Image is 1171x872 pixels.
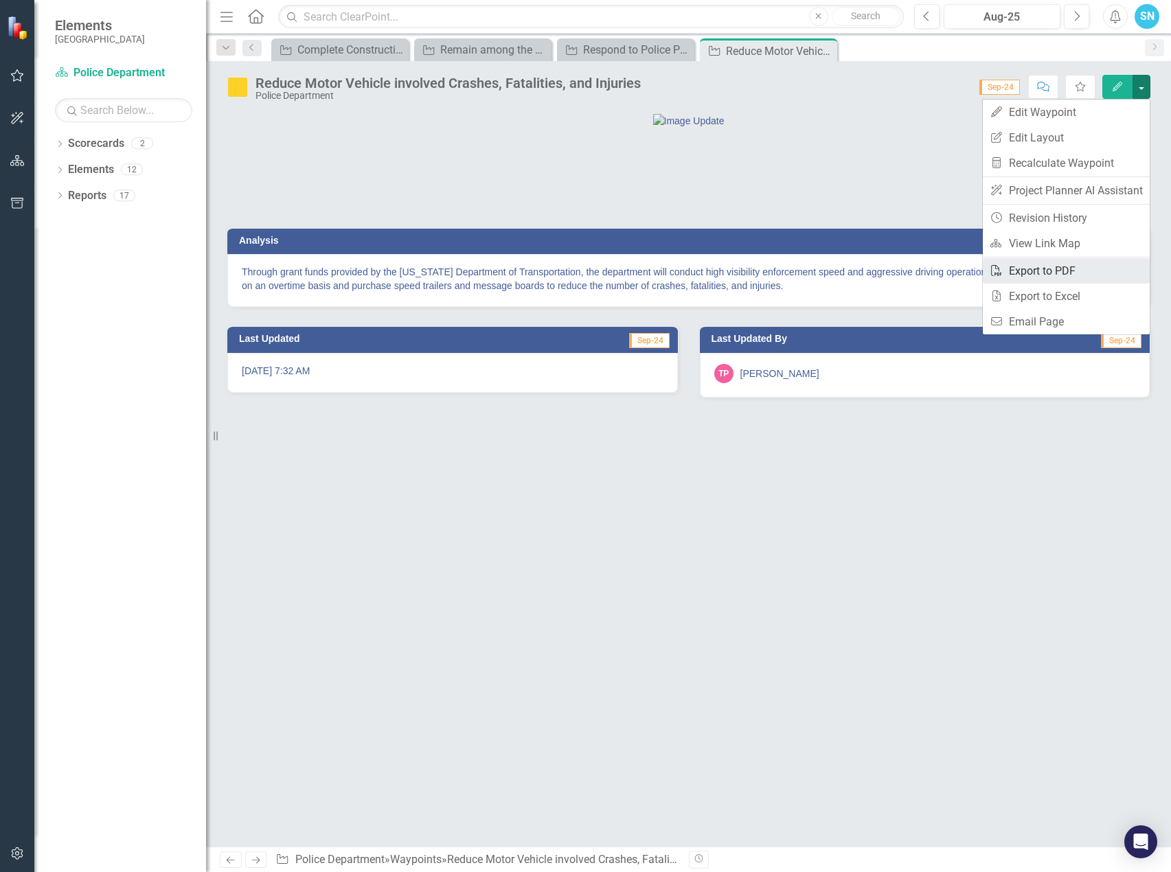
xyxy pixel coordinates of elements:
a: Edit Layout [983,125,1150,150]
span: Search [851,10,880,21]
h3: Analysis [239,236,678,246]
div: 17 [113,190,135,201]
img: In Progress or Needs Work [227,76,249,98]
button: SN [1135,4,1159,29]
a: Edit Waypoint [983,100,1150,125]
a: Export to Excel [983,284,1150,309]
p: Through grant funds provided by the [US_STATE] Department of Transportation, the department will ... [242,265,1135,292]
button: Search [832,7,900,26]
span: Sep-24 [979,80,1020,95]
a: Remain among the Top Five Safest Cities in [US_STATE] [418,41,548,58]
span: Sep-24 [1101,333,1141,348]
div: Reduce Motor Vehicle involved Crashes, Fatalities, and Injuries [447,853,748,866]
a: Scorecards [68,136,124,152]
a: Recalculate Waypoint [983,150,1150,176]
a: Complete Construction of the Police Training Center [275,41,405,58]
a: Export to PDF [983,258,1150,284]
div: Respond to Police Priority-One Calls within Six Minutes or Less on Average [583,41,691,58]
div: Remain among the Top Five Safest Cities in [US_STATE] [440,41,548,58]
a: Respond to Police Priority-One Calls within Six Minutes or Less on Average [560,41,691,58]
h3: Last Updated [239,334,494,344]
div: » » [275,852,678,868]
button: Aug-25 [944,4,1061,29]
div: 12 [121,164,143,176]
div: [DATE] 7:32 AM [227,353,678,393]
a: Revision History [983,205,1150,231]
span: Sep-24 [629,333,670,348]
a: Reports [68,188,106,204]
input: Search ClearPoint... [278,5,903,29]
div: Police Department [255,91,641,101]
img: ClearPoint Strategy [7,16,31,40]
small: [GEOGRAPHIC_DATA] [55,34,145,45]
img: Image Update [653,114,725,128]
a: View Link Map [983,231,1150,256]
div: 2 [131,138,153,150]
div: Reduce Motor Vehicle involved Crashes, Fatalities, and Injuries [255,76,641,91]
input: Search Below... [55,98,192,122]
a: Project Planner AI Assistant [983,178,1150,203]
a: Elements [68,162,114,178]
div: Complete Construction of the Police Training Center [297,41,405,58]
div: TP [714,364,734,383]
a: Police Department [55,65,192,81]
div: Aug-25 [948,9,1056,25]
a: Waypoints [390,853,442,866]
div: Reduce Motor Vehicle involved Crashes, Fatalities, and Injuries [726,43,834,60]
span: Elements [55,17,145,34]
h3: Last Updated By [712,334,990,344]
a: Police Department [295,853,385,866]
div: Open Intercom Messenger [1124,825,1157,858]
div: [PERSON_NAME] [740,367,819,380]
a: Email Page [983,309,1150,334]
